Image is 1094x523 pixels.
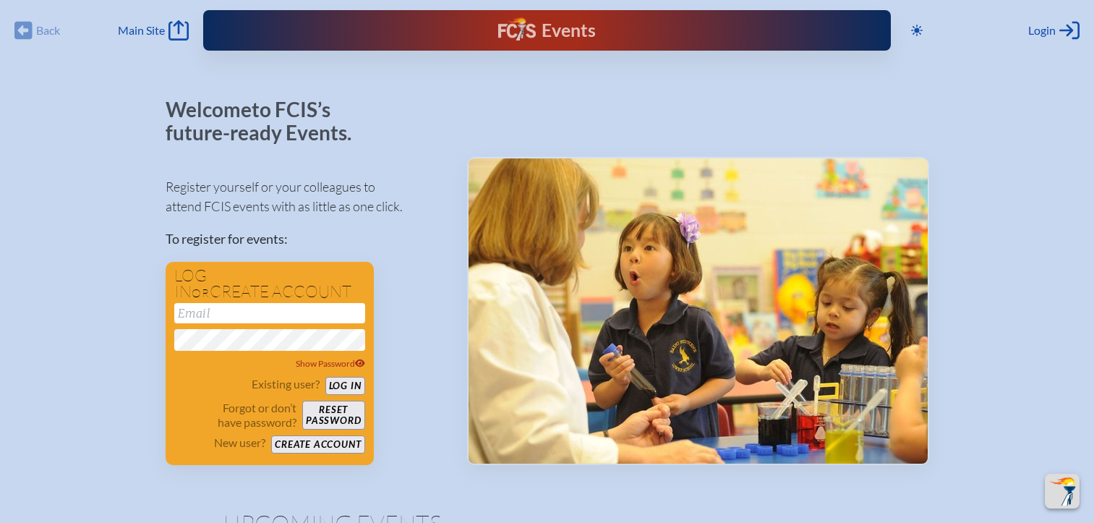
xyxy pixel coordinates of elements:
[296,358,365,369] span: Show Password
[302,401,364,430] button: Resetpassword
[271,435,364,454] button: Create account
[118,20,189,41] a: Main Site
[166,98,368,144] p: Welcome to FCIS’s future-ready Events.
[166,229,444,249] p: To register for events:
[118,23,165,38] span: Main Site
[192,286,210,300] span: or
[398,17,696,43] div: FCIS Events — Future ready
[325,377,365,395] button: Log in
[174,401,297,430] p: Forgot or don’t have password?
[174,268,365,300] h1: Log in create account
[469,158,928,464] img: Events
[1045,474,1080,509] button: Scroll Top
[166,177,444,216] p: Register yourself or your colleagues to attend FCIS events with as little as one click.
[1048,477,1077,506] img: To the top
[174,303,365,323] input: Email
[1028,23,1056,38] span: Login
[214,435,265,450] p: New user?
[252,377,320,391] p: Existing user?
